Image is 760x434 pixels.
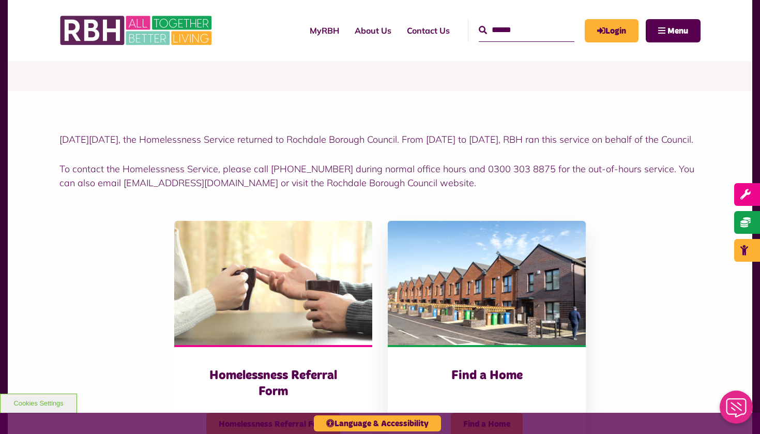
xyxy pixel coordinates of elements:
img: RBH [59,10,215,51]
span: . [289,177,476,189]
img: Adobestock 125640617 [174,221,372,345]
p: [DATE][DATE], the Homelessness Service returned to Rochdale Borough Council. From [DATE] to [DATE... [59,132,701,146]
img: D4a0510 [388,221,586,345]
iframe: Netcall Web Assistant for live chat [713,387,760,434]
h3: Find a Home [408,368,565,384]
span: Menu [667,27,688,35]
a: About Us [347,17,399,44]
a: Contact Us [399,17,458,44]
h3: Homelessness Referral Form [195,368,352,400]
button: Language & Accessibility [314,415,441,431]
a: MyRBH [302,17,347,44]
a: MyRBH [585,19,639,42]
p: To contact the Homelessness Service, please call [PHONE_NUMBER] during normal office hours and 03... [59,162,701,190]
button: Navigation [646,19,701,42]
a: visit the Rochdale Borough Council website [292,177,474,189]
